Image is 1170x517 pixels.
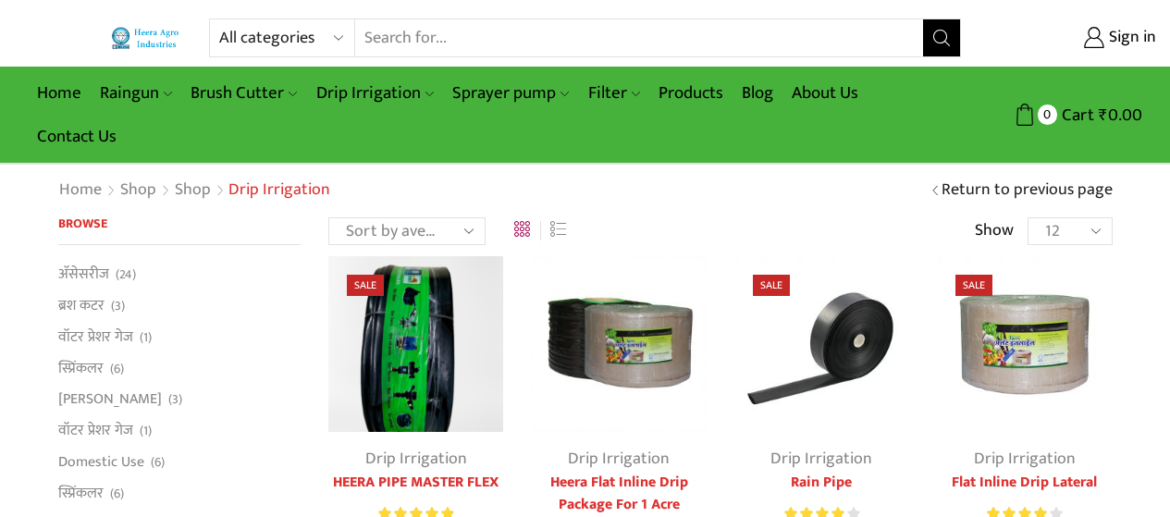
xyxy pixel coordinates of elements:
[58,384,162,415] a: [PERSON_NAME]
[443,71,578,115] a: Sprayer pump
[1038,105,1057,124] span: 0
[58,415,133,447] a: वॉटर प्रेशर गेज
[151,453,165,472] span: (6)
[110,360,124,378] span: (6)
[355,19,923,56] input: Search for...
[58,264,109,289] a: अ‍ॅसेसरीज
[116,265,136,284] span: (24)
[347,275,384,296] span: Sale
[1057,103,1094,128] span: Cart
[937,256,1112,431] img: Flat Inline Drip Lateral
[1099,101,1142,129] bdi: 0.00
[1104,26,1156,50] span: Sign in
[28,71,91,115] a: Home
[110,485,124,503] span: (6)
[782,71,868,115] a: About Us
[58,477,104,509] a: स्प्रिंकलर
[579,71,649,115] a: Filter
[974,445,1076,473] a: Drip Irrigation
[649,71,733,115] a: Products
[58,352,104,384] a: स्प्रिंकलर
[942,178,1113,203] a: Return to previous page
[531,256,706,431] img: Flat Inline
[975,219,1014,243] span: Show
[140,422,152,440] span: (1)
[111,297,125,315] span: (3)
[181,71,306,115] a: Brush Cutter
[58,213,107,234] span: Browse
[733,71,782,115] a: Blog
[174,178,212,203] a: Shop
[955,275,992,296] span: Sale
[140,328,152,347] span: (1)
[307,71,443,115] a: Drip Irrigation
[923,19,960,56] button: Search button
[58,321,133,352] a: वॉटर प्रेशर गेज
[989,21,1156,55] a: Sign in
[119,178,157,203] a: Shop
[58,290,105,322] a: ब्रश कटर
[328,217,486,245] select: Shop order
[58,178,103,203] a: Home
[58,178,330,203] nav: Breadcrumb
[753,275,790,296] span: Sale
[328,472,503,494] a: HEERA PIPE MASTER FLEX
[979,98,1142,132] a: 0 Cart ₹0.00
[28,115,126,158] a: Contact Us
[937,472,1112,494] a: Flat Inline Drip Lateral
[365,445,467,473] a: Drip Irrigation
[770,445,872,473] a: Drip Irrigation
[568,445,670,473] a: Drip Irrigation
[228,180,330,201] h1: Drip Irrigation
[168,390,182,409] span: (3)
[328,256,503,431] img: Heera Gold Krushi Pipe Black
[58,446,144,477] a: Domestic Use
[734,472,909,494] a: Rain Pipe
[1099,101,1108,129] span: ₹
[734,256,909,431] img: Heera Rain Pipe
[91,71,181,115] a: Raingun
